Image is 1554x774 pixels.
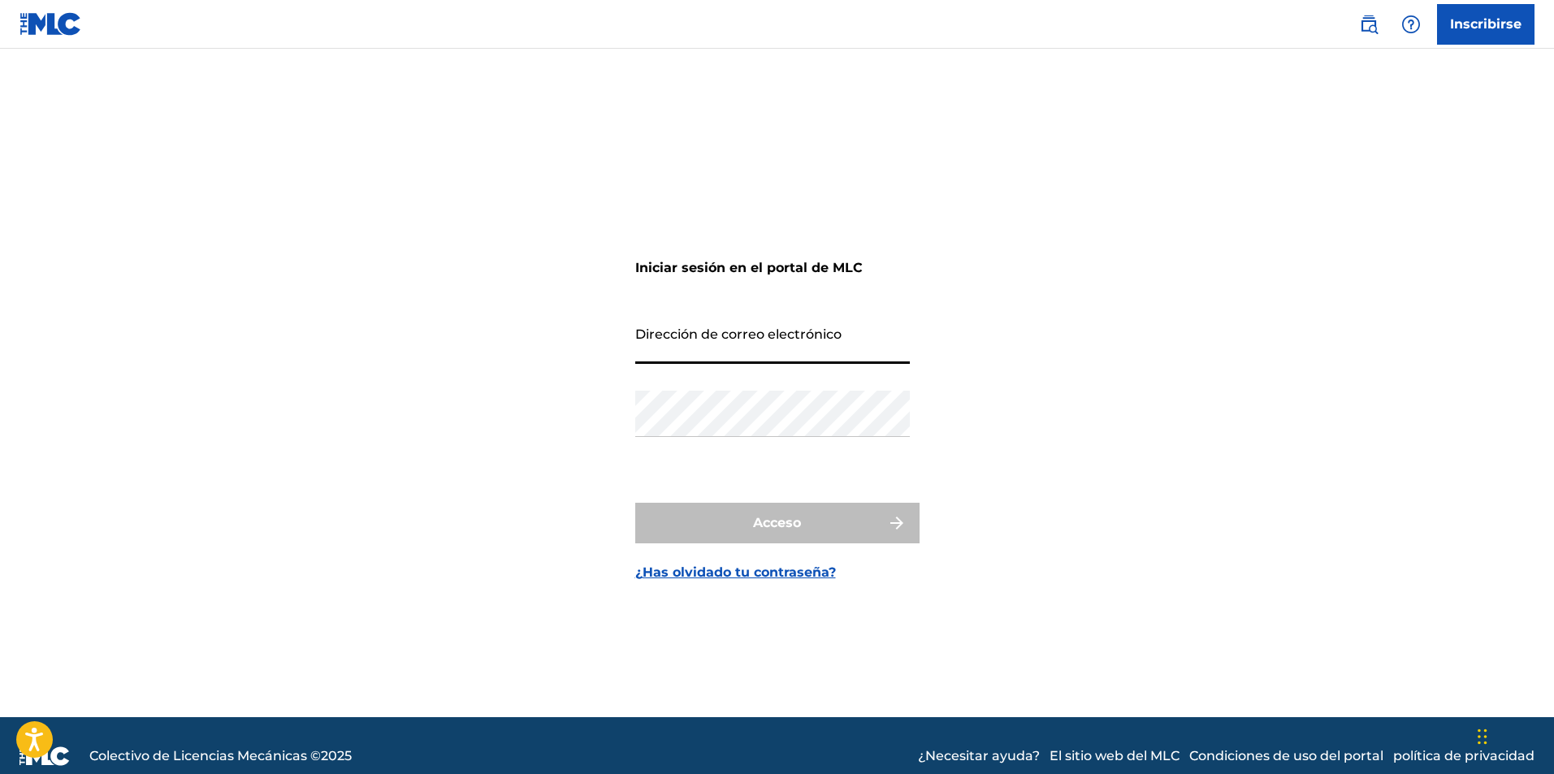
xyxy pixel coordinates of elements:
[918,746,1040,766] a: ¿Necesitar ayuda?
[635,563,836,582] a: ¿Has olvidado tu contraseña?
[1393,748,1535,763] font: política de privacidad
[918,748,1040,763] font: ¿Necesitar ayuda?
[1395,8,1427,41] div: Ayuda
[1359,15,1379,34] img: buscar
[635,260,863,275] font: Iniciar sesión en el portal de MLC
[635,564,836,580] font: ¿Has olvidado tu contraseña?
[1189,748,1383,763] font: Condiciones de uso del portal
[1353,8,1385,41] a: Búsqueda pública
[1401,15,1421,34] img: ayuda
[1189,746,1383,766] a: Condiciones de uso del portal
[321,748,352,763] font: 2025
[1050,746,1180,766] a: El sitio web del MLC
[1450,16,1522,32] font: Inscribirse
[19,746,70,766] img: logo
[1473,696,1554,774] iframe: Widget de chat
[89,748,321,763] font: Colectivo de Licencias Mecánicas ©
[1393,746,1535,766] a: política de privacidad
[19,12,82,36] img: Logotipo del MLC
[1437,4,1535,45] a: Inscribirse
[1050,748,1180,763] font: El sitio web del MLC
[1478,712,1487,761] div: Arrastrar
